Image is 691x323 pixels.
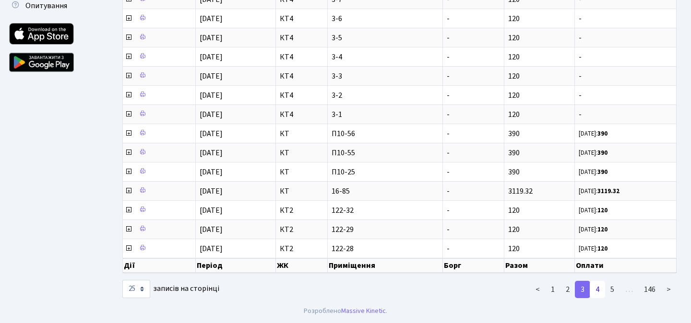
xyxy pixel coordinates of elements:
b: 120 [597,225,608,234]
span: КТ4 [280,53,323,61]
a: 1 [545,281,560,298]
span: 122-29 [332,226,438,233]
span: - [447,148,450,158]
th: ЖК [276,258,328,273]
span: КТ4 [280,72,323,80]
th: Борг [443,258,504,273]
span: - [447,128,450,139]
span: КТ4 [280,15,323,23]
span: [DATE] [200,52,223,62]
span: - [579,72,672,80]
small: [DATE]: [579,149,608,157]
small: [DATE]: [579,244,608,253]
small: [DATE]: [579,206,608,215]
span: [DATE] [200,33,223,43]
span: - [447,90,450,101]
span: П10-55 [332,149,438,157]
span: 120 [508,52,520,62]
th: Разом [504,258,575,273]
span: - [579,92,672,99]
a: 5 [605,281,620,298]
span: КТ4 [280,111,323,118]
label: записів на сторінці [122,280,219,298]
span: [DATE] [200,205,223,216]
span: 390 [508,148,520,158]
span: [DATE] [200,71,223,81]
span: П10-56 [332,130,438,138]
span: - [447,243,450,254]
span: [DATE] [200,109,223,120]
span: - [447,109,450,120]
span: - [579,34,672,42]
span: 120 [508,243,520,254]
a: 4 [590,281,605,298]
span: КТ4 [280,34,323,42]
b: 120 [597,244,608,253]
span: 120 [508,90,520,101]
a: 146 [638,281,661,298]
span: 3-3 [332,72,438,80]
span: 3-1 [332,111,438,118]
th: Оплати [575,258,677,273]
a: > [661,281,677,298]
span: КТ2 [280,207,323,214]
div: Розроблено . [304,306,387,316]
small: [DATE]: [579,168,608,176]
span: КТ2 [280,226,323,233]
span: 16-85 [332,187,438,195]
small: [DATE]: [579,225,608,234]
b: 3119.32 [597,187,620,196]
small: [DATE]: [579,187,620,196]
span: - [447,167,450,177]
span: 120 [508,33,520,43]
span: 3-6 [332,15,438,23]
b: 390 [597,168,608,176]
span: П10-25 [332,168,438,176]
span: 120 [508,109,520,120]
span: [DATE] [200,128,223,139]
th: Період [196,258,276,273]
b: 120 [597,206,608,215]
span: [DATE] [200,243,223,254]
span: 3-4 [332,53,438,61]
span: - [447,71,450,81]
a: Massive Kinetic [341,306,386,316]
span: [DATE] [200,186,223,196]
a: 2 [560,281,575,298]
span: [DATE] [200,13,223,24]
span: [DATE] [200,148,223,158]
span: 120 [508,71,520,81]
th: Дії [123,258,196,273]
span: 122-32 [332,207,438,214]
span: 3-2 [332,92,438,99]
span: - [579,15,672,23]
span: [DATE] [200,167,223,177]
span: [DATE] [200,224,223,235]
span: - [447,205,450,216]
span: - [447,224,450,235]
th: Приміщення [328,258,442,273]
b: 390 [597,149,608,157]
span: - [447,52,450,62]
span: КТ [280,168,323,176]
span: 390 [508,128,520,139]
span: КТ [280,130,323,138]
span: 120 [508,205,520,216]
span: КТ4 [280,92,323,99]
span: - [579,111,672,118]
span: 120 [508,224,520,235]
span: - [447,186,450,196]
small: [DATE]: [579,129,608,138]
span: - [447,33,450,43]
span: - [579,53,672,61]
span: 390 [508,167,520,177]
span: КТ [280,187,323,195]
span: 120 [508,13,520,24]
span: КТ [280,149,323,157]
span: 122-28 [332,245,438,253]
select: записів на сторінці [122,280,150,298]
span: КТ2 [280,245,323,253]
span: - [447,13,450,24]
span: [DATE] [200,90,223,101]
b: 390 [597,129,608,138]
